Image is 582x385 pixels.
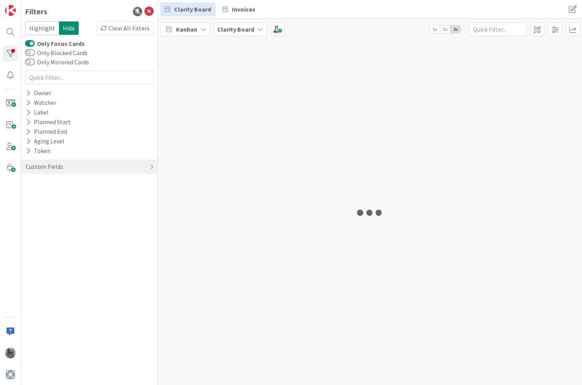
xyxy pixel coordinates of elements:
input: Quick Filter... [25,71,154,84]
span: Invoices [232,5,255,14]
a: Clarity Board [160,2,216,16]
div: Aging Level [25,136,65,146]
span: Hide [59,21,79,35]
b: Clarity Board [217,25,254,33]
button: Only Focus Cards [25,40,35,47]
span: Kanban [176,25,197,34]
div: Filters [25,6,47,17]
div: Token [25,146,51,156]
span: 3x [450,25,461,33]
button: Only Blocked Cards [25,49,35,57]
input: Quick Filter... [469,22,527,36]
label: Only Focus Cards [25,39,85,48]
div: Planned Start [25,117,72,127]
label: Only Mirrored Cards [25,57,89,67]
img: Visit kanbanzone.com [5,5,16,16]
label: Only Blocked Cards [25,48,87,57]
img: avatar [5,369,16,380]
div: Planned End [25,127,68,136]
span: Highlight [25,21,59,35]
div: Label [25,108,49,117]
div: Owner [25,88,52,98]
span: 2x [440,25,450,33]
button: Only Mirrored Cards [25,58,35,66]
div: Watcher [25,98,57,108]
span: 1x [429,25,440,33]
img: PA [5,348,16,358]
a: Invoices [218,2,260,16]
div: Clear All Filters [96,21,154,35]
span: Clarity Board [174,5,211,14]
div: Custom Fields [25,162,64,171]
